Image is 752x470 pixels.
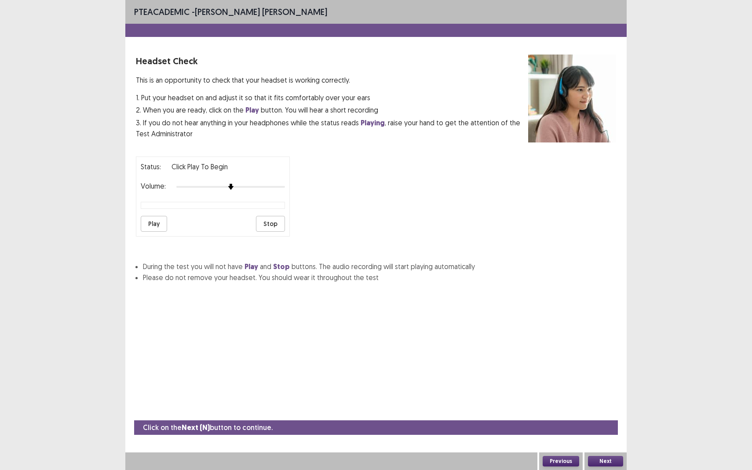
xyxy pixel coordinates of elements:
button: Play [141,216,167,232]
p: This is an opportunity to check that your headset is working correctly. [136,75,528,85]
p: Volume: [141,181,166,191]
button: Next [588,456,623,466]
li: Please do not remove your headset. You should wear it throughout the test [143,272,616,283]
p: Headset Check [136,55,528,68]
span: PTE academic [134,6,190,17]
p: Status: [141,161,161,172]
strong: Play [245,262,258,271]
li: During the test you will not have and buttons. The audio recording will start playing automatically [143,261,616,272]
p: Click Play to Begin [172,161,228,172]
button: Stop [256,216,285,232]
strong: Stop [273,262,290,271]
img: arrow-thumb [228,184,234,190]
strong: Playing [361,118,385,128]
strong: Next (N) [182,423,210,432]
img: headset test [528,55,616,142]
strong: Play [245,106,259,115]
p: 1. Put your headset on and adjust it so that it fits comfortably over your ears [136,92,528,103]
p: Click on the button to continue. [143,422,273,433]
button: Previous [543,456,579,466]
p: 2. When you are ready, click on the button. You will hear a short recording [136,105,528,116]
p: 3. If you do not hear anything in your headphones while the status reads , raise your hand to get... [136,117,528,139]
p: - [PERSON_NAME] [PERSON_NAME] [134,5,327,18]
